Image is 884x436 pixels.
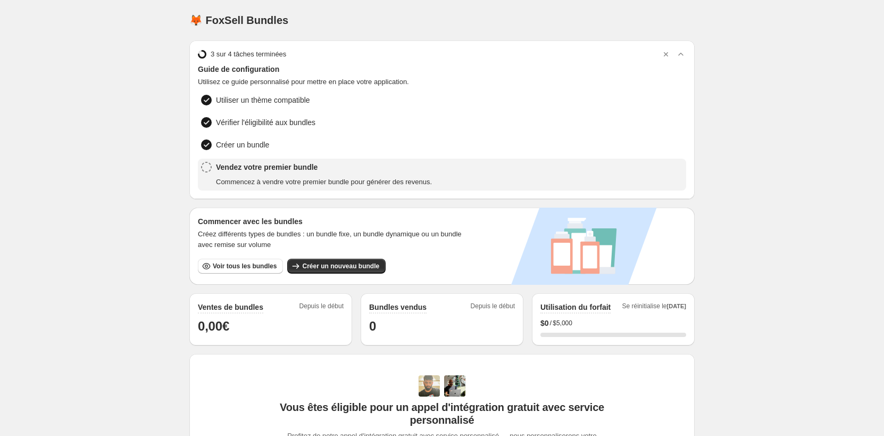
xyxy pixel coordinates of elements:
[271,401,613,426] span: Vous êtes éligible pour un appel d'intégration gratuit avec service personnalisé
[216,95,310,105] span: Utiliser un thème compatible
[471,302,515,314] span: Depuis le début
[211,49,286,60] span: 3 sur 4 tâches terminées
[444,375,465,397] img: Prakhar
[553,319,572,327] span: $5,000
[198,318,344,335] h1: 0,00€
[369,318,515,335] h1: 0
[216,177,432,187] span: Commencez à vendre votre premier bundle pour générer des revenus.
[369,302,427,312] h2: Bundles vendus
[198,77,686,87] span: Utilisez ce guide personnalisé pour mettre en place votre application.
[540,318,686,328] div: /
[216,162,432,172] span: Vendez votre premier bundle
[622,302,686,314] span: Se réinitialise le
[302,262,379,270] span: Créer un nouveau bundle
[287,259,386,274] button: Créer un nouveau bundle
[216,117,315,128] span: Vérifier l'éligibilité aux bundles
[216,139,269,150] span: Créer un bundle
[540,318,549,328] span: $ 0
[189,14,288,27] h1: 🦊 FoxSell Bundles
[213,262,277,270] span: Voir tous les bundles
[540,302,611,312] h2: Utilisation du forfait
[198,229,475,250] span: Créez différents types de bundles : un bundle fixe, un bundle dynamique ou un bundle avec remise ...
[198,216,475,227] h3: Commencer avec les bundles
[667,303,686,309] span: [DATE]
[198,302,263,312] h2: Ventes de bundles
[198,259,283,274] button: Voir tous les bundles
[419,375,440,397] img: Adi
[198,64,686,75] span: Guide de configuration
[299,302,344,314] span: Depuis le début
